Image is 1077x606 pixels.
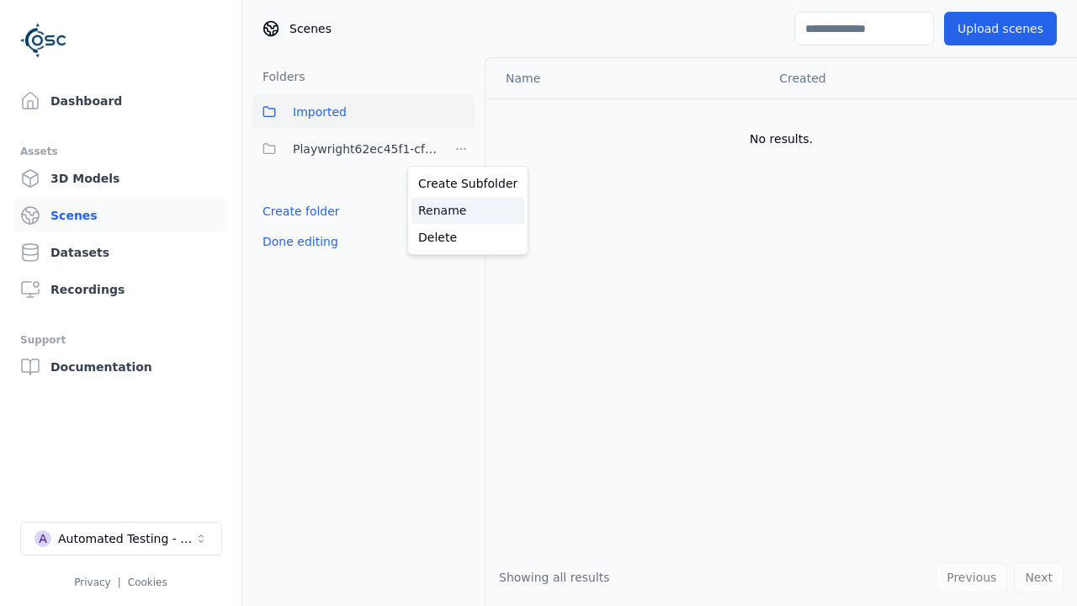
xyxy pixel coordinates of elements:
[411,197,524,224] a: Rename
[411,170,524,197] a: Create Subfolder
[411,224,524,251] a: Delete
